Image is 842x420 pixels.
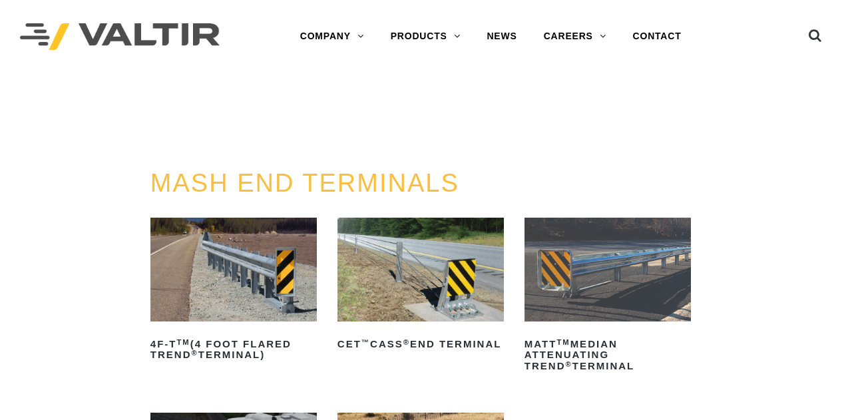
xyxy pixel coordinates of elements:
[403,338,410,346] sup: ®
[192,349,198,357] sup: ®
[556,338,570,346] sup: TM
[20,23,220,51] img: Valtir
[150,218,317,365] a: 4F-TTM(4 Foot Flared TREND®Terminal)
[525,218,691,377] a: MATTTMMedian Attenuating TREND®Terminal
[530,23,620,50] a: CAREERS
[337,333,504,355] h2: CET CASS End Terminal
[566,360,572,368] sup: ®
[377,23,474,50] a: PRODUCTS
[150,169,459,197] a: MASH END TERMINALS
[473,23,530,50] a: NEWS
[337,218,504,355] a: CET™CASS®End Terminal
[287,23,377,50] a: COMPANY
[150,333,317,365] h2: 4F-T (4 Foot Flared TREND Terminal)
[177,338,190,346] sup: TM
[620,23,695,50] a: CONTACT
[361,338,370,346] sup: ™
[525,333,691,377] h2: MATT Median Attenuating TREND Terminal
